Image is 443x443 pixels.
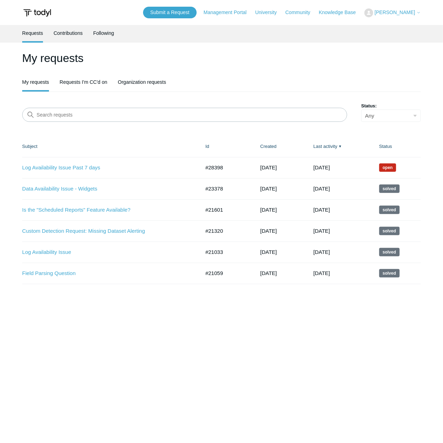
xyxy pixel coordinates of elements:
td: #21059 [198,263,253,284]
a: My requests [22,74,49,90]
span: ▼ [338,144,342,149]
td: #21320 [198,220,253,242]
a: Custom Detection Request: Missing Dataset Alerting [22,227,190,235]
td: #21033 [198,242,253,263]
time: 12/02/2024, 08:02 [313,249,330,255]
span: We are working on a response for you [379,163,396,172]
a: Organization requests [118,74,166,90]
a: Requests I'm CC'd on [60,74,107,90]
a: Management Portal [204,9,254,16]
span: This request has been solved [379,185,400,193]
time: 03/03/2025, 20:02 [313,207,330,213]
a: Requests [22,25,43,41]
a: Last activity▼ [313,144,337,149]
td: #21601 [198,199,253,220]
a: Field Parsing Question [22,269,190,277]
th: Id [198,136,253,157]
th: Subject [22,136,198,157]
a: Log Availability Issue [22,248,190,256]
label: Status: [361,102,421,110]
time: 09/29/2025, 09:07 [313,164,330,170]
td: #28398 [198,157,253,178]
th: Status [372,136,421,157]
time: 11/12/2024, 07:46 [260,228,277,234]
input: Search requests [22,108,347,122]
a: Data Availability Issue - Widgets [22,185,190,193]
h1: My requests [22,50,421,67]
td: #23378 [198,178,253,199]
span: This request has been solved [379,269,400,277]
time: 09/25/2025, 08:55 [260,164,277,170]
time: 11/20/2024, 17:02 [313,270,330,276]
a: Log Availability Issue Past 7 days [22,164,190,172]
a: Submit a Request [143,7,196,18]
time: 03/05/2025, 08:52 [260,186,277,192]
a: Knowledge Base [319,9,363,16]
span: [PERSON_NAME] [375,10,415,15]
a: Is the "Scheduled Reports" Feature Available? [22,206,190,214]
span: This request has been solved [379,206,400,214]
a: Following [93,25,114,41]
span: This request has been solved [379,227,400,235]
time: 10/29/2024, 11:41 [260,249,277,255]
a: Created [260,144,277,149]
time: 12/17/2024, 17:03 [313,228,330,234]
time: 11/26/2024, 17:04 [260,207,277,213]
span: This request has been solved [379,248,400,256]
button: [PERSON_NAME] [364,8,421,17]
a: Contributions [54,25,83,41]
time: 04/02/2025, 12:02 [313,186,330,192]
a: Community [285,9,318,16]
time: 10/30/2024, 10:29 [260,270,277,276]
a: University [255,9,284,16]
img: Todyl Support Center Help Center home page [22,6,52,19]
